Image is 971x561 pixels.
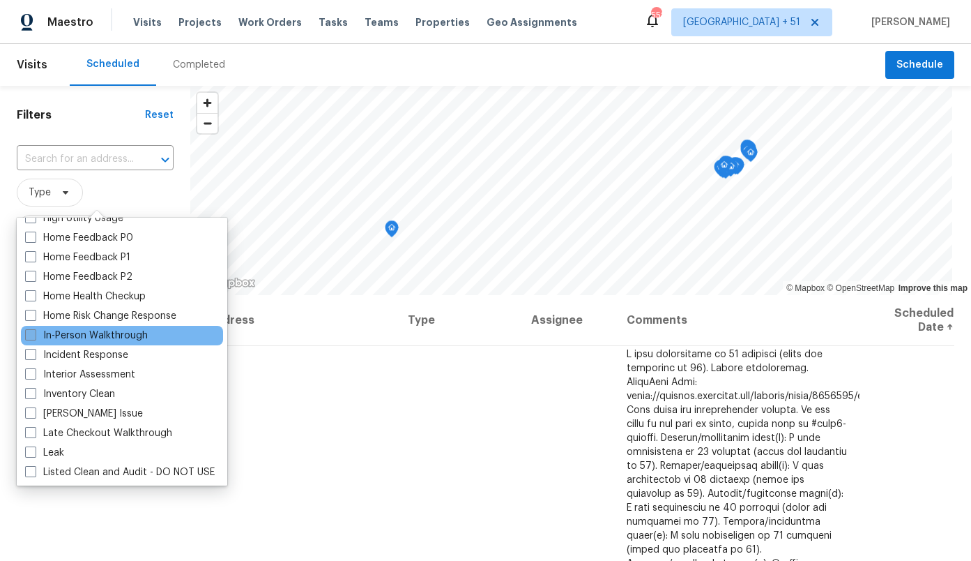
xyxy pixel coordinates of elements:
[17,108,145,122] h1: Filters
[155,150,175,170] button: Open
[896,57,943,74] span: Schedule
[145,108,174,122] div: Reset
[714,160,728,181] div: Map marker
[197,93,217,113] button: Zoom in
[728,157,742,179] div: Map marker
[719,156,733,177] div: Map marker
[25,485,169,499] label: Listed Inventory Diagnostic
[47,15,93,29] span: Maestro
[319,17,348,27] span: Tasks
[25,329,148,343] label: In-Person Walkthrough
[616,295,859,346] th: Comments
[29,186,51,200] span: Type
[740,140,754,161] div: Map marker
[397,295,520,346] th: Type
[742,141,756,163] div: Map marker
[683,15,800,29] span: [GEOGRAPHIC_DATA] + 51
[724,159,738,181] div: Map marker
[25,465,215,479] label: Listed Clean and Audit - DO NOT USE
[17,50,47,80] span: Visits
[17,149,135,170] input: Search for an address...
[190,86,952,295] canvas: Map
[415,15,470,29] span: Properties
[25,309,176,323] label: Home Risk Change Response
[728,158,742,179] div: Map marker
[238,15,302,29] span: Work Orders
[86,57,139,71] div: Scheduled
[25,387,115,401] label: Inventory Clean
[25,407,143,421] label: [PERSON_NAME] Issue
[786,283,825,293] a: Mapbox
[178,15,222,29] span: Projects
[25,446,64,460] label: Leak
[859,295,954,346] th: Scheduled Date ↑
[25,348,128,362] label: Incident Response
[866,15,950,29] span: [PERSON_NAME]
[717,158,731,179] div: Map marker
[487,15,577,29] span: Geo Assignments
[365,15,399,29] span: Teams
[197,114,217,133] span: Zoom out
[885,51,954,80] button: Schedule
[651,8,661,22] div: 552
[25,231,133,245] label: Home Feedback P0
[25,368,135,382] label: Interior Assessment
[385,220,399,242] div: Map marker
[899,283,968,293] a: Improve this map
[197,113,217,133] button: Zoom out
[25,250,130,264] label: Home Feedback P1
[520,295,616,346] th: Assignee
[207,295,397,346] th: Address
[25,270,132,284] label: Home Feedback P2
[133,15,162,29] span: Visits
[740,142,754,164] div: Map marker
[173,58,225,72] div: Completed
[744,145,758,167] div: Map marker
[827,283,894,293] a: OpenStreetMap
[25,426,172,440] label: Late Checkout Walkthrough
[25,290,146,304] label: Home Health Checkup
[25,211,123,225] label: High Utility Usage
